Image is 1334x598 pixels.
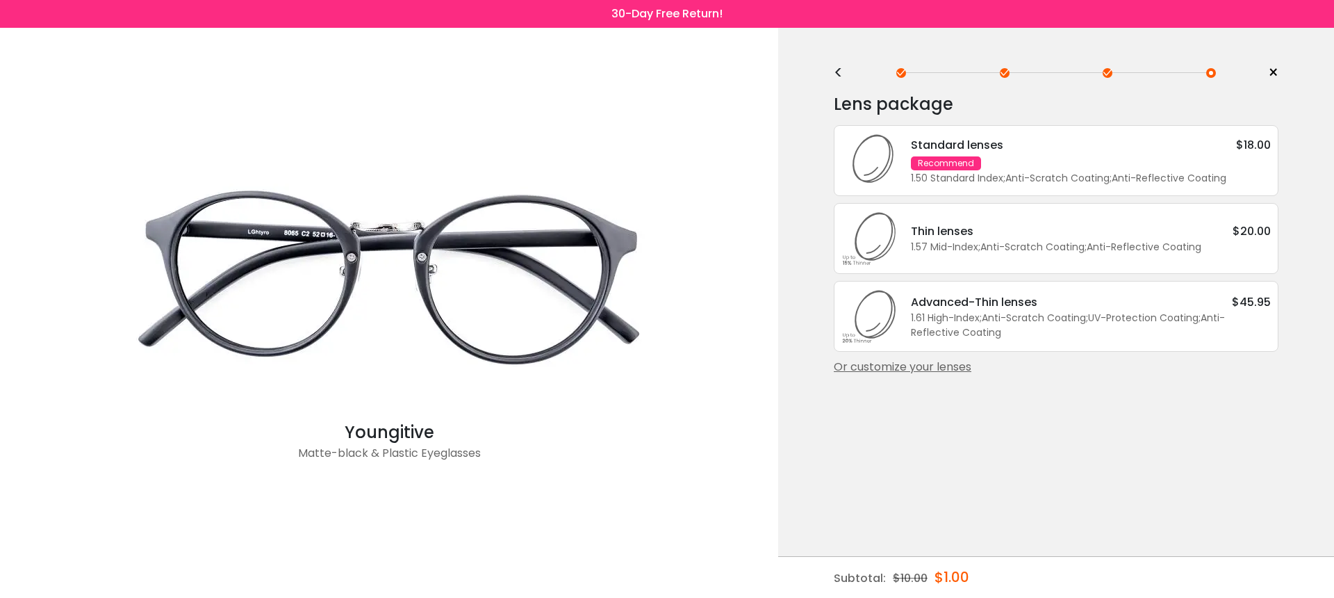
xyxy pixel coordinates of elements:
[1268,63,1278,83] span: ×
[1003,171,1005,185] span: ;
[911,293,1037,311] div: Advanced-Thin lenses
[911,223,973,240] div: Thin lenses
[911,171,1271,186] div: 1.50 Standard Index Anti-Scratch Coating Anti-Reflective Coating
[111,445,667,473] div: Matte-black & Plastic Eyeglasses
[111,420,667,445] div: Youngitive
[911,156,981,170] div: Recommend
[834,67,855,79] div: <
[834,90,1278,118] div: Lens package
[1236,136,1271,154] div: $18.00
[111,142,667,420] img: Matte-black Youngitive - Plastic Eyeglasses
[911,311,1271,340] div: 1.61 High-Index Anti-Scratch Coating UV-Protection Coating Anti-Reflective Coating
[1232,293,1271,311] div: $45.95
[978,240,980,254] span: ;
[1086,311,1088,325] span: ;
[1233,223,1271,240] div: $20.00
[934,557,969,597] div: $1.00
[1258,63,1278,83] a: ×
[1110,171,1112,185] span: ;
[1199,311,1201,325] span: ;
[911,136,1003,154] div: Standard lenses
[911,240,1271,254] div: 1.57 Mid-Index Anti-Scratch Coating Anti-Reflective Coating
[980,311,982,325] span: ;
[1085,240,1087,254] span: ;
[834,359,1278,375] div: Or customize your lenses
